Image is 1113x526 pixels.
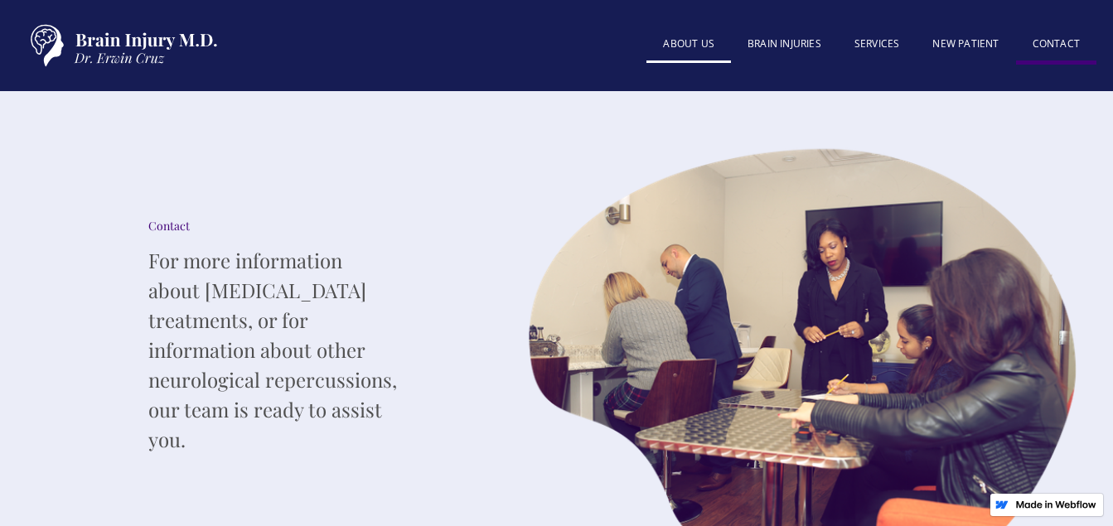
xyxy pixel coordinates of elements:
[1016,27,1096,65] a: Contact
[1015,500,1096,509] img: Made in Webflow
[17,17,224,75] a: home
[731,27,838,60] a: BRAIN INJURIES
[838,27,917,60] a: SERVICES
[646,27,731,63] a: About US
[916,27,1015,60] a: New patient
[148,218,397,234] div: Contact
[148,245,397,454] p: For more information about [MEDICAL_DATA] treatments, or for information about other neurological...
